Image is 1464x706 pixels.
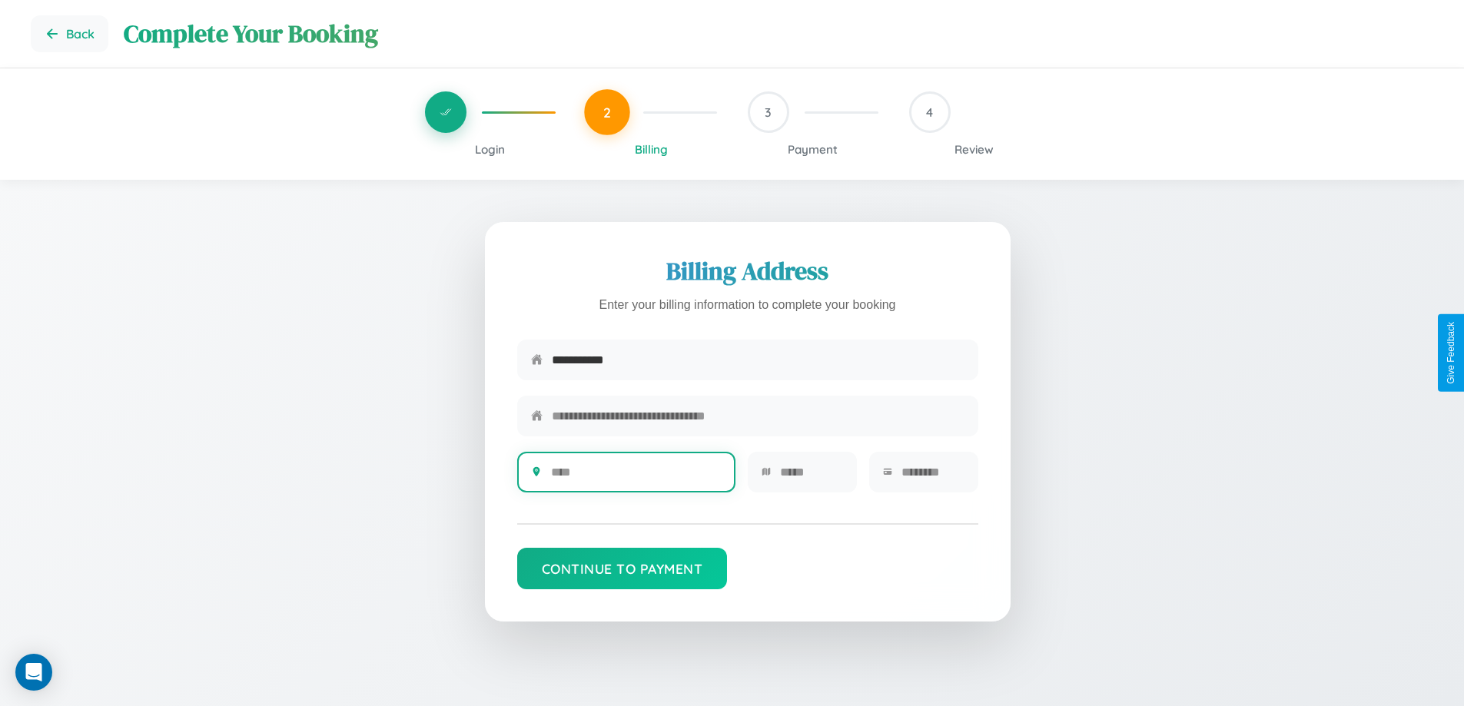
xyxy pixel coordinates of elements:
div: Give Feedback [1446,322,1456,384]
button: Continue to Payment [517,548,728,589]
button: Go back [31,15,108,52]
h1: Complete Your Booking [124,17,1433,51]
h2: Billing Address [517,254,978,288]
span: Login [475,142,505,157]
span: Review [954,142,994,157]
span: Billing [635,142,668,157]
span: 3 [765,104,772,120]
p: Enter your billing information to complete your booking [517,294,978,317]
span: 4 [926,104,933,120]
span: Payment [788,142,838,157]
div: Open Intercom Messenger [15,654,52,691]
span: 2 [603,104,611,121]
